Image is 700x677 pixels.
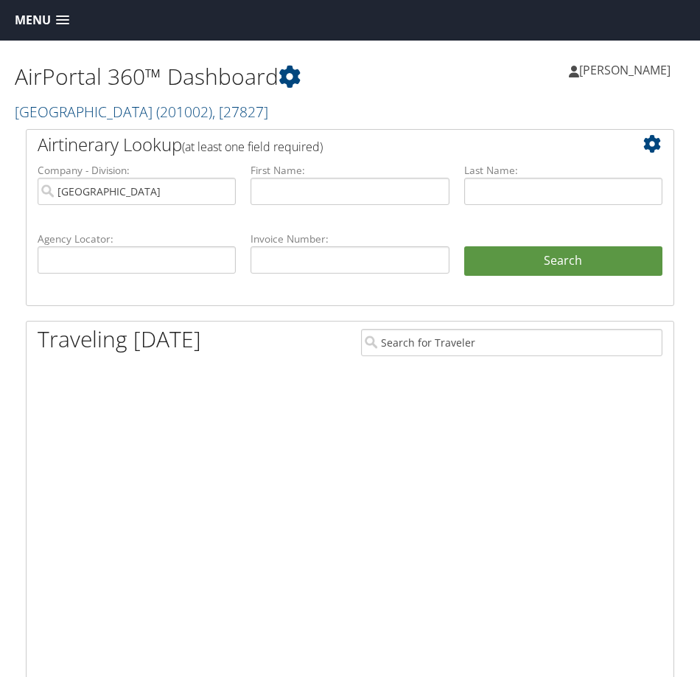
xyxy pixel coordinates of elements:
[15,61,350,92] h1: AirPortal 360™ Dashboard
[38,232,236,246] label: Agency Locator:
[464,246,662,276] button: Search
[464,163,662,178] label: Last Name:
[251,163,449,178] label: First Name:
[579,62,671,78] span: [PERSON_NAME]
[15,102,268,122] a: [GEOGRAPHIC_DATA]
[15,13,51,27] span: Menu
[361,329,662,356] input: Search for Traveler
[182,139,323,155] span: (at least one field required)
[156,102,212,122] span: ( 201002 )
[569,48,685,92] a: [PERSON_NAME]
[38,324,201,355] h1: Traveling [DATE]
[7,8,77,32] a: Menu
[38,132,609,157] h2: Airtinerary Lookup
[38,163,236,178] label: Company - Division:
[212,102,268,122] span: , [ 27827 ]
[251,232,449,246] label: Invoice Number:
